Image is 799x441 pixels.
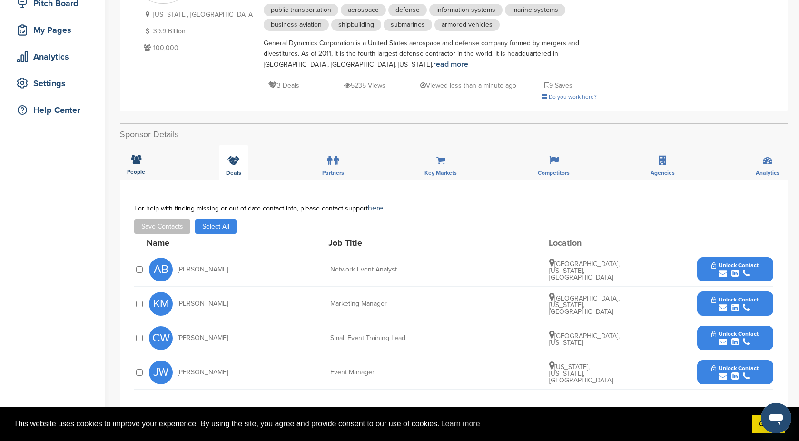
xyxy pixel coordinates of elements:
[127,169,145,175] span: People
[149,258,173,281] span: AB
[711,262,759,269] span: Unlock Contact
[322,170,344,176] span: Partners
[178,301,228,307] span: [PERSON_NAME]
[149,292,173,316] span: KM
[384,19,432,31] span: submarines
[544,80,572,91] p: 9 Saves
[700,255,770,284] button: Unlock Contact
[711,365,759,371] span: Unlock Contact
[549,294,620,316] span: [GEOGRAPHIC_DATA], [US_STATE], [GEOGRAPHIC_DATA]
[711,331,759,337] span: Unlock Contact
[440,417,482,431] a: learn more about cookies
[14,48,95,65] div: Analytics
[429,4,503,16] span: information systems
[711,296,759,303] span: Unlock Contact
[328,239,471,247] div: Job Title
[226,170,241,176] span: Deals
[10,72,95,94] a: Settings
[331,19,381,31] span: shipbuilding
[264,4,338,16] span: public transportation
[344,80,385,91] p: 5235 Views
[505,4,565,16] span: marine systems
[542,93,597,100] a: Do you work here?
[178,335,228,341] span: [PERSON_NAME]
[549,332,620,347] span: [GEOGRAPHIC_DATA], [US_STATE]
[195,219,237,234] button: Select All
[120,128,788,141] h2: Sponsor Details
[147,239,251,247] div: Name
[14,101,95,119] div: Help Center
[178,266,228,273] span: [PERSON_NAME]
[700,358,770,387] button: Unlock Contact
[268,80,299,91] p: 3 Deals
[761,403,791,433] iframe: Button to launch messaging window
[134,219,190,234] button: Save Contacts
[549,260,620,281] span: [GEOGRAPHIC_DATA], [US_STATE], [GEOGRAPHIC_DATA]
[388,4,427,16] span: defense
[14,21,95,39] div: My Pages
[700,324,770,352] button: Unlock Contact
[549,239,620,247] div: Location
[141,42,254,54] p: 100,000
[434,19,500,31] span: armored vehicles
[10,19,95,41] a: My Pages
[149,326,173,350] span: CW
[341,4,386,16] span: aerospace
[330,369,473,376] div: Event Manager
[10,99,95,121] a: Help Center
[264,38,597,70] div: General Dynamics Corporation is a United States aerospace and defense company formed by mergers a...
[368,203,383,213] a: here
[14,417,745,431] span: This website uses cookies to improve your experience. By using the site, you agree and provide co...
[330,335,473,341] div: Small Event Training Lead
[264,19,329,31] span: business aviation
[424,170,457,176] span: Key Markets
[330,266,473,273] div: Network Event Analyst
[433,60,468,69] a: read more
[549,93,597,100] span: Do you work here?
[651,170,675,176] span: Agencies
[134,204,773,212] div: For help with finding missing or out-of-date contact info, please contact support .
[14,75,95,92] div: Settings
[178,369,228,376] span: [PERSON_NAME]
[700,290,770,318] button: Unlock Contact
[752,415,785,434] a: dismiss cookie message
[756,170,779,176] span: Analytics
[149,361,173,384] span: JW
[141,25,254,37] p: 39.9 Billion
[141,9,254,20] p: [US_STATE], [GEOGRAPHIC_DATA]
[549,363,613,384] span: [US_STATE], [US_STATE], [GEOGRAPHIC_DATA]
[330,301,473,307] div: Marketing Manager
[10,46,95,68] a: Analytics
[420,80,516,91] p: Viewed less than a minute ago
[538,170,570,176] span: Competitors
